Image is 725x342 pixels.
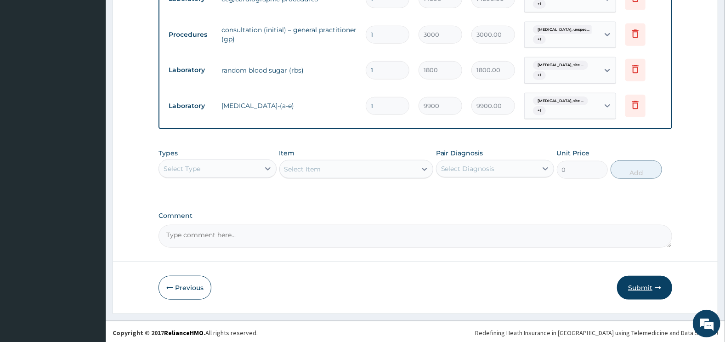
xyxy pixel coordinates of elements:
[217,61,362,80] td: random blood sugar (rbs)
[617,276,672,300] button: Submit
[475,328,718,337] div: Redefining Heath Insurance in [GEOGRAPHIC_DATA] using Telemedicine and Data Science!
[533,35,546,44] span: + 1
[17,46,37,69] img: d_794563401_company_1708531726252_794563401
[159,212,673,220] label: Comment
[533,61,588,70] span: [MEDICAL_DATA], site ...
[5,237,175,269] textarea: Type your message and hit 'Enter'
[533,71,546,80] span: + 1
[441,164,495,173] div: Select Diagnosis
[159,149,178,157] label: Types
[557,148,590,158] label: Unit Price
[164,329,204,337] a: RelianceHMO
[53,108,127,201] span: We're online!
[533,25,594,34] span: [MEDICAL_DATA], unspec...
[533,106,546,115] span: + 1
[48,51,154,63] div: Chat with us now
[151,5,173,27] div: Minimize live chat window
[217,21,362,48] td: consultation (initial) – general practitioner (gp)
[164,62,217,79] td: Laboratory
[164,97,217,114] td: Laboratory
[279,148,295,158] label: Item
[113,329,205,337] strong: Copyright © 2017 .
[164,164,200,173] div: Select Type
[611,160,662,179] button: Add
[164,26,217,43] td: Procedures
[533,97,588,106] span: [MEDICAL_DATA], site ...
[436,148,483,158] label: Pair Diagnosis
[217,97,362,115] td: [MEDICAL_DATA]-(a-e)
[159,276,211,300] button: Previous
